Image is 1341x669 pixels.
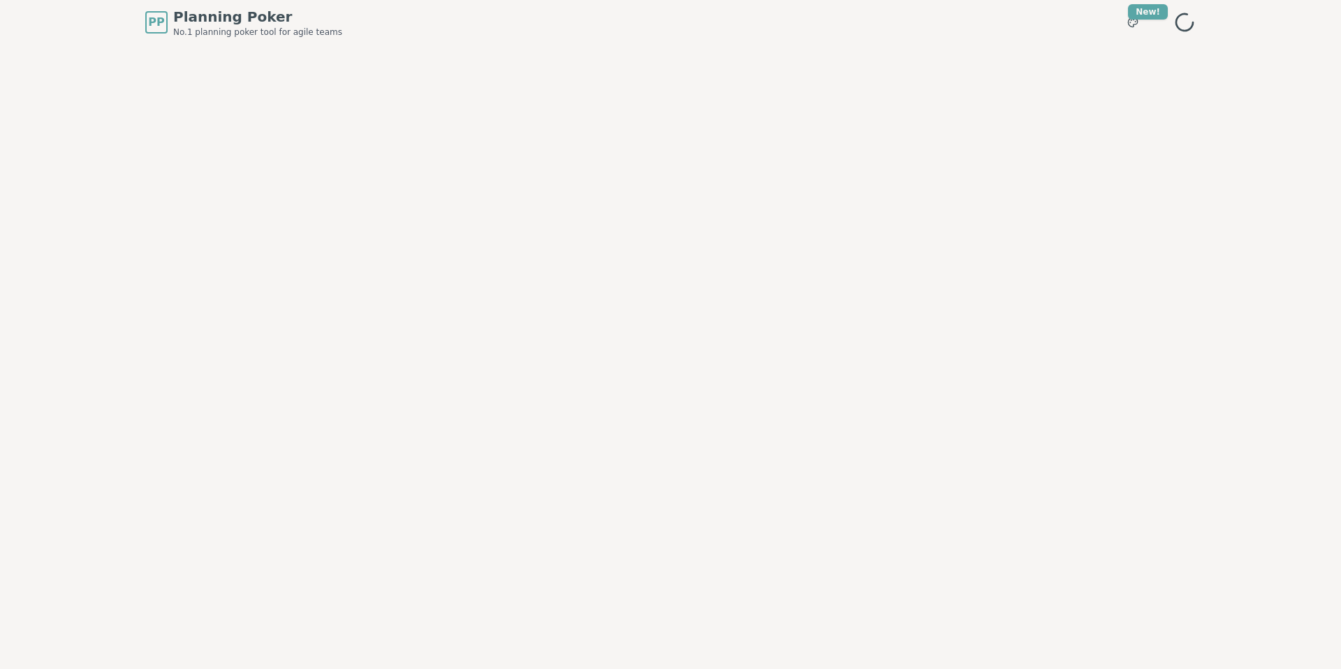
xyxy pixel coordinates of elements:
div: New! [1128,4,1168,20]
button: New! [1120,10,1145,35]
span: No.1 planning poker tool for agile teams [173,27,342,38]
span: Planning Poker [173,7,342,27]
a: PPPlanning PokerNo.1 planning poker tool for agile teams [145,7,342,38]
span: PP [148,14,164,31]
